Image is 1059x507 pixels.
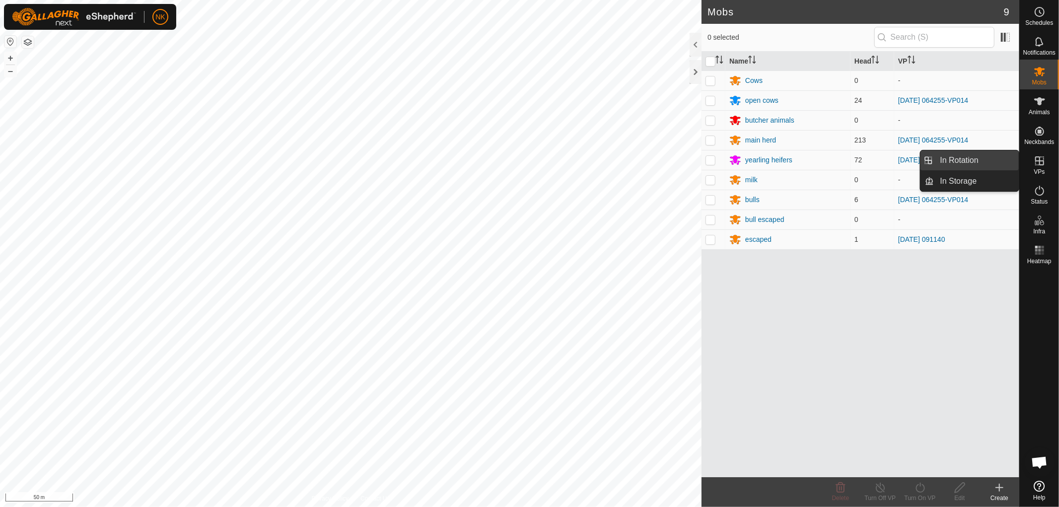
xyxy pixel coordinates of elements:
a: Privacy Policy [312,494,349,503]
div: main herd [745,135,776,145]
span: Neckbands [1024,139,1054,145]
td: - [894,170,1019,190]
span: 0 [854,116,858,124]
div: yearling heifers [745,155,792,165]
button: – [4,65,16,77]
th: VP [894,52,1019,71]
div: Cows [745,75,763,86]
span: 72 [854,156,862,164]
span: Mobs [1032,79,1047,85]
div: bulls [745,195,760,205]
th: Head [850,52,894,71]
a: In Rotation [934,150,1019,170]
p-sorticon: Activate to sort [748,57,756,65]
span: Delete [832,495,849,502]
span: 0 [854,176,858,184]
div: Open chat [1025,447,1055,477]
div: escaped [745,234,772,245]
span: Schedules [1025,20,1053,26]
div: Create [980,494,1019,503]
a: [DATE] 064255-VP014 [898,196,968,204]
span: 1 [854,235,858,243]
span: 6 [854,196,858,204]
span: Notifications [1023,50,1056,56]
td: - [894,210,1019,229]
div: Edit [940,494,980,503]
a: [DATE] 064255-VP014 [898,136,968,144]
span: 213 [854,136,866,144]
span: 0 [854,216,858,223]
p-sorticon: Activate to sort [908,57,916,65]
span: In Storage [940,175,977,187]
div: milk [745,175,758,185]
a: In Storage [934,171,1019,191]
span: Status [1031,199,1048,205]
h2: Mobs [707,6,1004,18]
span: Animals [1029,109,1050,115]
span: Help [1033,495,1046,501]
span: NK [155,12,165,22]
span: 9 [1004,4,1009,19]
span: Heatmap [1027,258,1052,264]
img: Gallagher Logo [12,8,136,26]
li: In Storage [920,171,1019,191]
td: - [894,110,1019,130]
a: [DATE] 091140 [898,235,945,243]
a: Help [1020,477,1059,505]
div: Turn On VP [900,494,940,503]
button: + [4,52,16,64]
div: Turn Off VP [860,494,900,503]
a: [DATE] 064255-VP014 [898,96,968,104]
span: 24 [854,96,862,104]
li: In Rotation [920,150,1019,170]
button: Reset Map [4,36,16,48]
div: open cows [745,95,778,106]
button: Map Layers [22,36,34,48]
span: 0 [854,76,858,84]
p-sorticon: Activate to sort [871,57,879,65]
td: - [894,71,1019,90]
input: Search (S) [874,27,994,48]
div: butcher animals [745,115,794,126]
a: Contact Us [360,494,390,503]
span: 0 selected [707,32,874,43]
div: bull escaped [745,215,784,225]
span: In Rotation [940,154,979,166]
th: Name [725,52,850,71]
span: VPs [1034,169,1045,175]
span: Infra [1033,228,1045,234]
a: [DATE] 064255-VP014 [898,156,968,164]
p-sorticon: Activate to sort [715,57,723,65]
